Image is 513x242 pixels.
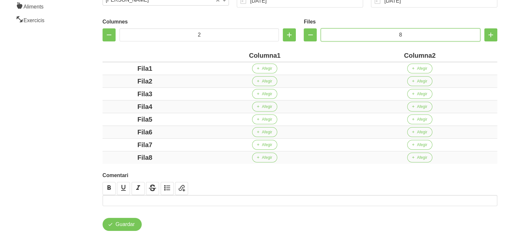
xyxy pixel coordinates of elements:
button: Afegir [407,127,432,137]
span: Afegir [262,91,272,97]
button: Afegir [407,114,432,124]
span: Afegir [262,155,272,160]
button: Guardar [103,218,142,231]
span: Afegir [262,66,272,71]
span: Afegir [417,91,427,97]
button: Afegir [407,89,432,99]
span: Afegir [417,78,427,84]
div: Fila5 [105,114,184,124]
button: Afegir [407,140,432,150]
span: Afegir [417,104,427,110]
div: Fila8 [105,153,184,162]
span: Afegir [417,116,427,122]
div: Fila6 [105,127,184,137]
span: Guardar [116,220,135,228]
div: Fila7 [105,140,184,150]
label: Columnes [103,18,296,26]
div: Fila1 [105,64,184,73]
button: Afegir [252,76,277,86]
button: Afegir [252,64,277,73]
span: Afegir [262,116,272,122]
button: Afegir [252,89,277,99]
button: Afegir [407,76,432,86]
span: Afegir [417,66,427,71]
div: Columna2 [345,51,495,60]
span: Afegir [262,129,272,135]
button: Afegir [407,153,432,162]
div: Fila2 [105,76,184,86]
div: Fila3 [105,89,184,99]
button: Afegir [252,102,277,112]
label: Files [304,18,497,26]
button: Afegir [252,127,277,137]
div: Columna1 [190,51,340,60]
span: Afegir [262,142,272,148]
button: Afegir [252,140,277,150]
button: Afegir [252,153,277,162]
button: Afegir [252,114,277,124]
button: Afegir [407,102,432,112]
button: Afegir [407,64,432,73]
label: Comentari [103,172,497,179]
div: Fila4 [105,102,184,112]
span: Afegir [417,129,427,135]
span: Afegir [262,78,272,84]
a: Exercicis [12,13,67,26]
span: Afegir [262,104,272,110]
span: Afegir [417,155,427,160]
span: Afegir [417,142,427,148]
